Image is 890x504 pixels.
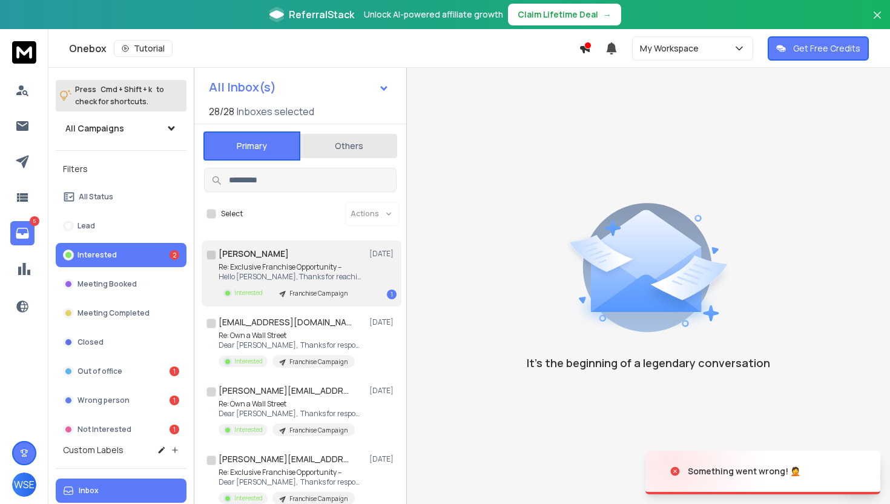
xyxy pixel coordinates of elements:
[369,386,397,396] p: [DATE]
[219,340,364,350] p: Dear [PERSON_NAME], Thanks for responding to
[56,417,186,442] button: Not Interested1
[289,426,348,435] p: Franchise Campaign
[12,472,36,497] button: WSE
[56,388,186,413] button: Wrong person1
[75,84,164,108] p: Press to check for shortcuts.
[209,81,276,93] h1: All Inbox(s)
[219,331,364,340] p: Re: Own a Wall Street
[387,290,397,299] div: 1
[56,479,186,503] button: Inbox
[56,214,186,238] button: Lead
[527,354,770,371] p: It’s the beginning of a legendary conversation
[56,301,186,325] button: Meeting Completed
[69,40,579,57] div: Onebox
[793,42,860,55] p: Get Free Credits
[234,494,263,503] p: Interested
[65,122,124,134] h1: All Campaigns
[99,82,154,96] span: Cmd + Shift + k
[603,8,611,21] span: →
[56,243,186,267] button: Interested2
[56,116,186,141] button: All Campaigns
[170,250,179,260] div: 2
[77,279,137,289] p: Meeting Booked
[289,357,348,366] p: Franchise Campaign
[170,366,179,376] div: 1
[209,104,234,119] span: 28 / 28
[688,465,800,477] div: Something went wrong! 🤦
[56,330,186,354] button: Closed
[56,272,186,296] button: Meeting Booked
[234,357,263,366] p: Interested
[77,250,117,260] p: Interested
[219,453,352,465] h1: [PERSON_NAME][EMAIL_ADDRESS][DOMAIN_NAME]
[219,468,364,477] p: Re: Exclusive Franchise Opportunity –
[56,359,186,383] button: Out of office1
[768,36,869,61] button: Get Free Credits
[221,209,243,219] label: Select
[289,289,348,298] p: Franchise Campaign
[234,288,263,297] p: Interested
[219,409,364,419] p: Dear [PERSON_NAME], Thanks for responding to
[77,221,95,231] p: Lead
[219,385,352,397] h1: [PERSON_NAME][EMAIL_ADDRESS][DOMAIN_NAME]
[369,317,397,327] p: [DATE]
[77,396,130,405] p: Wrong person
[170,396,179,405] div: 1
[289,7,354,22] span: ReferralStack
[79,486,99,496] p: Inbox
[640,42,704,55] p: My Workspace
[369,454,397,464] p: [DATE]
[199,75,399,99] button: All Inbox(s)
[219,477,364,487] p: Dear [PERSON_NAME], Thanks for responding to
[364,8,503,21] p: Unlock AI-powered affiliate growth
[63,444,124,456] h3: Custom Labels
[77,308,150,318] p: Meeting Completed
[508,4,621,25] button: Claim Lifetime Deal→
[237,104,314,119] h3: Inboxes selected
[645,439,766,504] img: image
[77,425,131,434] p: Not Interested
[869,7,885,36] button: Close banner
[10,221,35,245] a: 5
[56,185,186,209] button: All Status
[30,216,39,226] p: 5
[219,262,364,272] p: Re: Exclusive Franchise Opportunity –
[219,316,352,328] h1: [EMAIL_ADDRESS][DOMAIN_NAME]
[234,425,263,434] p: Interested
[300,133,397,159] button: Others
[77,366,122,376] p: Out of office
[289,494,348,503] p: Franchise Campaign
[219,399,364,409] p: Re: Own a Wall Street
[219,272,364,282] p: Hello [PERSON_NAME], Thanks for reaching
[56,161,186,177] h3: Filters
[77,337,104,347] p: Closed
[369,249,397,259] p: [DATE]
[219,248,289,260] h1: [PERSON_NAME]
[114,40,173,57] button: Tutorial
[79,192,113,202] p: All Status
[203,131,300,161] button: Primary
[170,425,179,434] div: 1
